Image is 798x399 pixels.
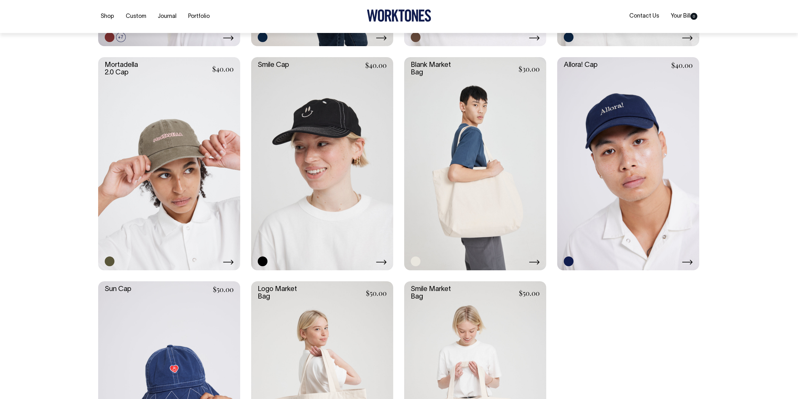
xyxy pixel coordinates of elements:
[123,11,149,22] a: Custom
[98,11,117,22] a: Shop
[690,13,697,20] span: 0
[155,11,179,22] a: Journal
[186,11,212,22] a: Portfolio
[668,11,700,21] a: Your Bill0
[627,11,662,21] a: Contact Us
[116,32,126,42] span: +7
